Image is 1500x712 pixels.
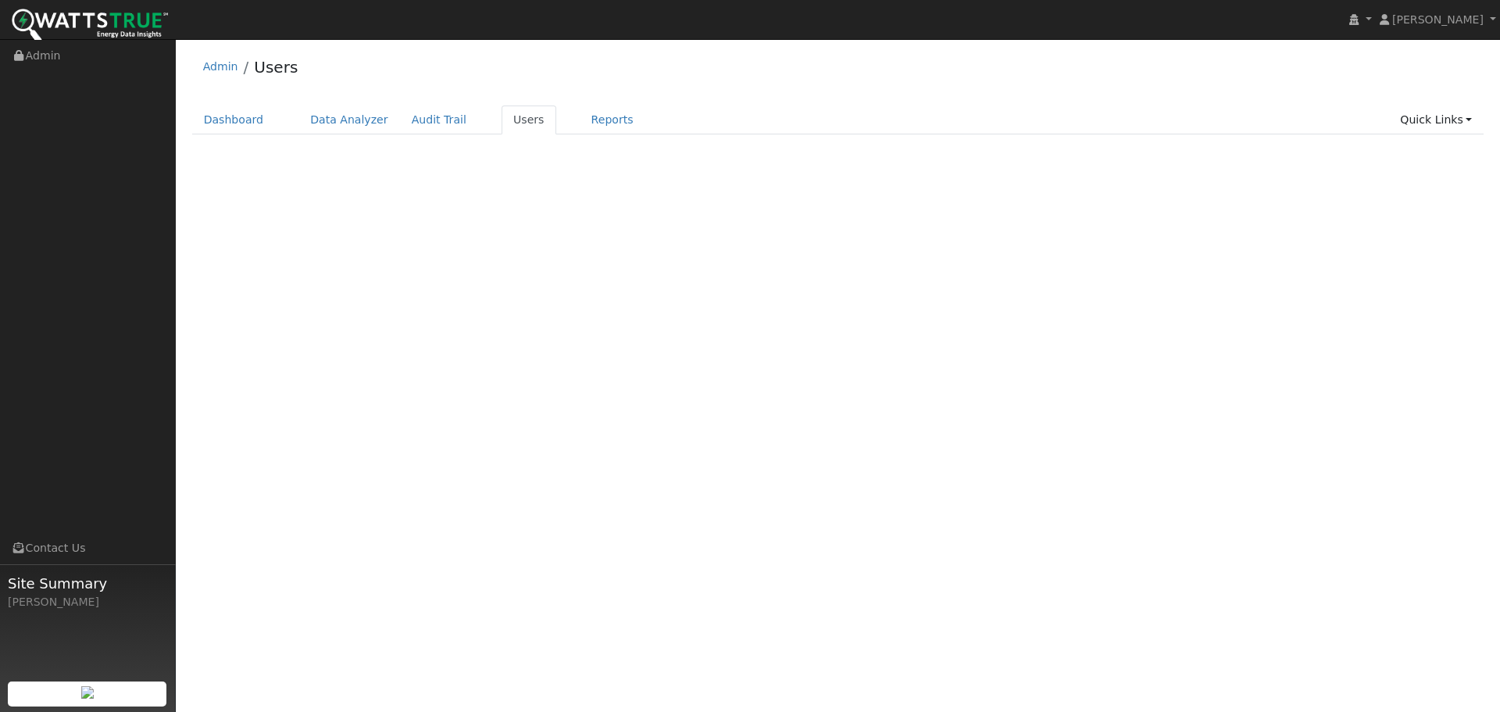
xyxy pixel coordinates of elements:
a: Reports [580,106,645,134]
img: WattsTrue [12,9,168,44]
a: Users [254,58,298,77]
a: Quick Links [1388,106,1484,134]
span: [PERSON_NAME] [1392,13,1484,26]
span: Site Summary [8,573,167,594]
a: Data Analyzer [298,106,400,134]
a: Audit Trail [400,106,478,134]
img: retrieve [81,686,94,699]
div: [PERSON_NAME] [8,594,167,610]
a: Users [502,106,556,134]
a: Dashboard [192,106,276,134]
a: Admin [203,60,238,73]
